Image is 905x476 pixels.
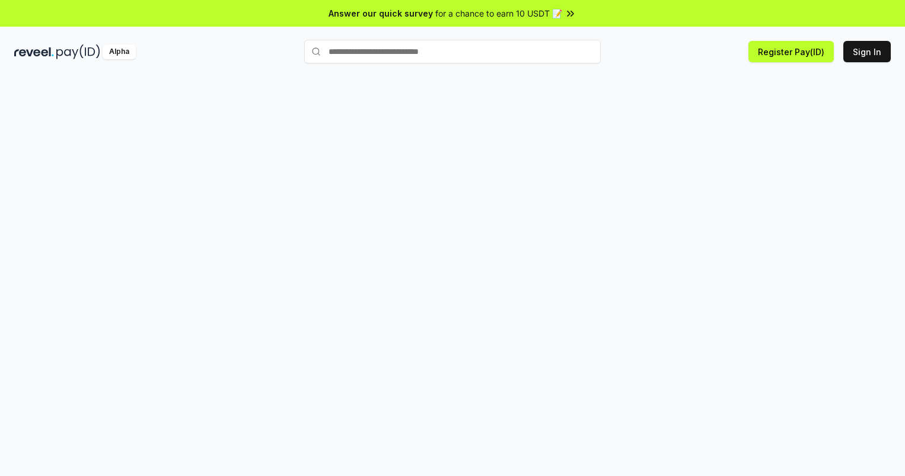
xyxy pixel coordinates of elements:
[329,7,433,20] span: Answer our quick survey
[843,41,891,62] button: Sign In
[748,41,834,62] button: Register Pay(ID)
[435,7,562,20] span: for a chance to earn 10 USDT 📝
[56,44,100,59] img: pay_id
[14,44,54,59] img: reveel_dark
[103,44,136,59] div: Alpha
